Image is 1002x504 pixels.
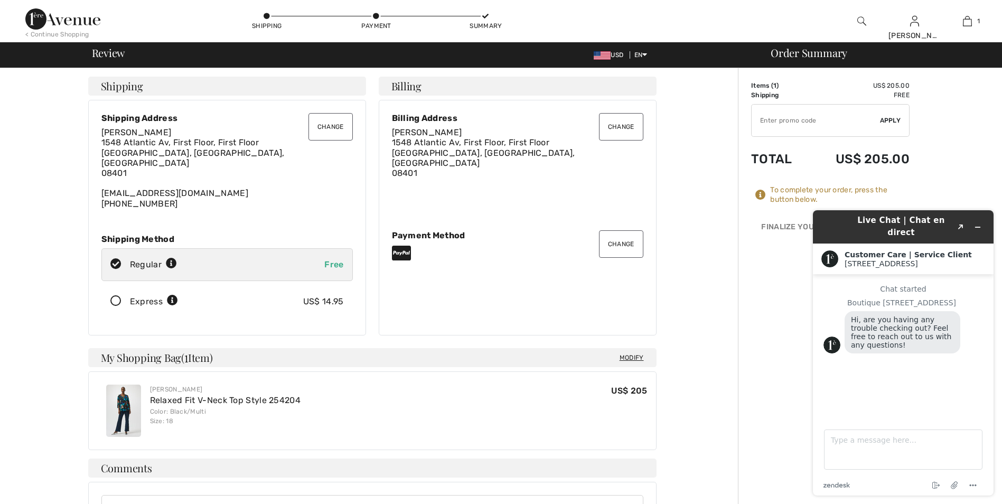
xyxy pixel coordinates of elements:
[751,237,910,261] iframe: PayPal-paypal
[751,90,808,100] td: Shipping
[880,116,901,125] span: Apply
[88,348,657,367] h4: My Shopping Bag
[758,48,996,58] div: Order Summary
[773,82,776,89] span: 1
[360,21,392,31] div: Payment
[857,15,866,27] img: search the website
[910,16,919,26] a: Sign In
[251,21,283,31] div: Shipping
[25,8,100,30] img: 1ère Avenue
[92,48,125,58] span: Review
[599,113,643,141] button: Change
[324,259,343,269] span: Free
[101,81,143,91] span: Shipping
[101,127,353,209] div: [EMAIL_ADDRESS][DOMAIN_NAME] [PHONE_NUMBER]
[308,113,353,141] button: Change
[808,141,910,177] td: US$ 205.00
[751,141,808,177] td: Total
[804,202,1002,504] iframe: Find more information here
[770,185,910,204] div: To complete your order, press the button below.
[594,51,611,60] img: US Dollar
[751,81,808,90] td: Items ( )
[634,51,648,59] span: EN
[910,15,919,27] img: My Info
[101,113,353,123] div: Shipping Address
[392,127,462,137] span: [PERSON_NAME]
[303,295,344,308] div: US$ 14.95
[101,137,285,178] span: 1548 Atlantic Av, First Floor, First Floor [GEOGRAPHIC_DATA], [GEOGRAPHIC_DATA], [GEOGRAPHIC_DATA...
[150,395,301,405] a: Relaxed Fit V-Neck Top Style 254204
[391,81,422,91] span: Billing
[594,51,628,59] span: USD
[470,21,501,31] div: Summary
[611,386,647,396] span: US$ 205
[392,230,643,240] div: Payment Method
[184,350,188,363] span: 1
[620,352,644,363] span: Modify
[101,127,172,137] span: [PERSON_NAME]
[808,90,910,100] td: Free
[130,258,177,271] div: Regular
[150,407,301,426] div: Color: Black/Multi Size: 18
[106,385,141,437] img: Relaxed Fit V-Neck Top Style 254204
[977,16,980,26] span: 1
[888,30,940,41] div: [PERSON_NAME]
[808,81,910,90] td: US$ 205.00
[150,385,301,394] div: [PERSON_NAME]
[963,15,972,27] img: My Bag
[392,113,643,123] div: Billing Address
[941,15,993,27] a: 1
[25,30,89,39] div: < Continue Shopping
[181,350,212,365] span: ( Item)
[88,459,657,478] h4: Comments
[751,221,910,237] div: Finalize Your Order with PayPal
[392,137,575,178] span: 1548 Atlantic Av, First Floor, First Floor [GEOGRAPHIC_DATA], [GEOGRAPHIC_DATA], [GEOGRAPHIC_DATA...
[130,295,178,308] div: Express
[599,230,643,258] button: Change
[101,234,353,244] div: Shipping Method
[752,105,880,136] input: Promo code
